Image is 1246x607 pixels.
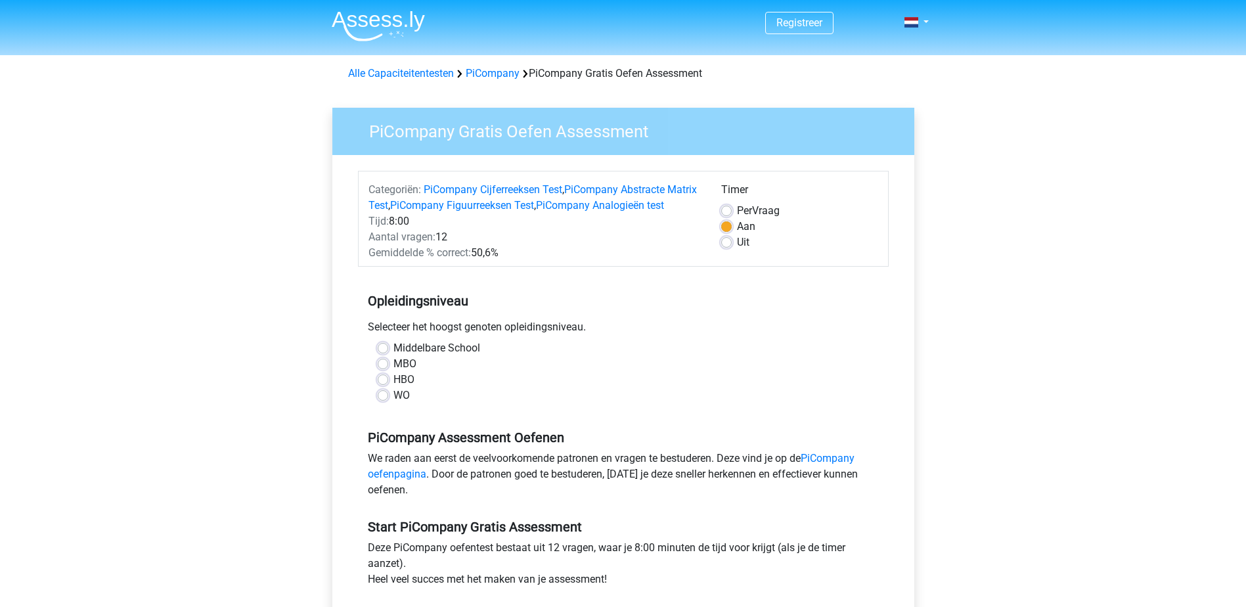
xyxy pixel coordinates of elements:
div: PiCompany Gratis Oefen Assessment [343,66,904,81]
label: Aan [737,219,755,235]
label: Uit [737,235,749,250]
label: MBO [393,356,416,372]
div: , , , [359,182,711,214]
a: Alle Capaciteitentesten [348,67,454,79]
div: 8:00 [359,214,711,229]
a: PiCompany Analogieën test [536,199,664,212]
a: Registreer [776,16,822,29]
span: Tijd: [368,215,389,227]
span: Categoriën: [368,183,421,196]
h5: Opleidingsniveau [368,288,879,314]
label: HBO [393,372,414,388]
label: Middelbare School [393,340,480,356]
a: PiCompany Figuurreeksen Test [390,199,534,212]
div: Selecteer het hoogst genoten opleidingsniveau. [358,319,889,340]
div: 50,6% [359,245,711,261]
span: Aantal vragen: [368,231,435,243]
div: 12 [359,229,711,245]
h5: Start PiCompany Gratis Assessment [368,519,879,535]
h3: PiCompany Gratis Oefen Assessment [353,116,904,142]
a: PiCompany [466,67,520,79]
img: Assessly [332,11,425,41]
div: We raden aan eerst de veelvoorkomende patronen en vragen te bestuderen. Deze vind je op de . Door... [358,451,889,503]
div: Timer [721,182,878,203]
label: Vraag [737,203,780,219]
a: PiCompany Cijferreeksen Test [424,183,562,196]
div: Deze PiCompany oefentest bestaat uit 12 vragen, waar je 8:00 minuten de tijd voor krijgt (als je ... [358,540,889,593]
label: WO [393,388,410,403]
span: Gemiddelde % correct: [368,246,471,259]
span: Per [737,204,752,217]
h5: PiCompany Assessment Oefenen [368,430,879,445]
